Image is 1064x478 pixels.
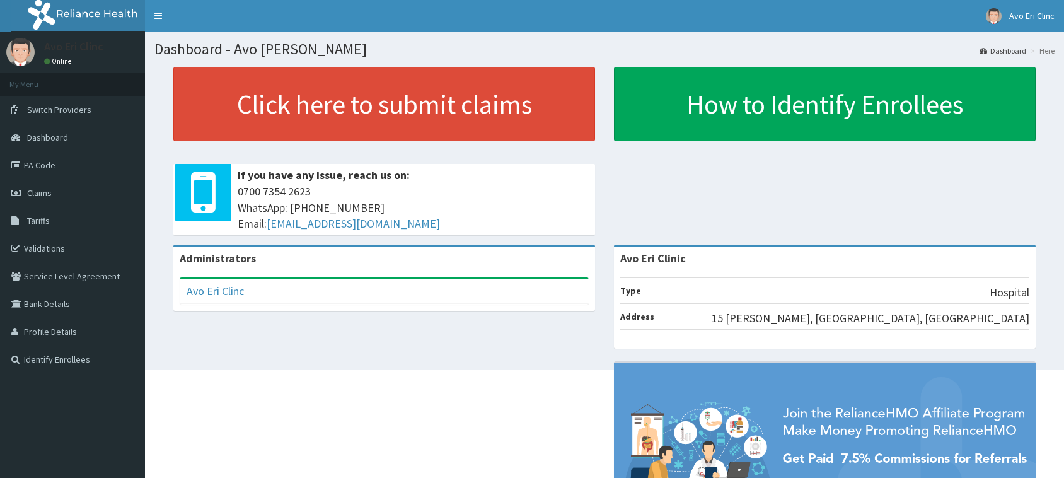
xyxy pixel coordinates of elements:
h1: Dashboard - Avo [PERSON_NAME] [154,41,1055,57]
a: Click here to submit claims [173,67,595,141]
img: User Image [6,38,35,66]
b: Administrators [180,251,256,265]
b: If you have any issue, reach us on: [238,168,410,182]
span: Avo Eri Clinc [1009,10,1055,21]
span: Tariffs [27,215,50,226]
a: Online [44,57,74,66]
a: How to Identify Enrollees [614,67,1036,141]
span: 0700 7354 2623 WhatsApp: [PHONE_NUMBER] Email: [238,184,589,232]
span: Dashboard [27,132,68,143]
p: 15 [PERSON_NAME], [GEOGRAPHIC_DATA], [GEOGRAPHIC_DATA] [712,310,1029,327]
a: [EMAIL_ADDRESS][DOMAIN_NAME] [267,216,440,231]
p: Avo Eri Clinc [44,41,103,52]
p: Hospital [990,284,1029,301]
a: Dashboard [980,45,1026,56]
strong: Avo Eri Clinic [620,251,686,265]
a: Avo Eri Clinc [187,284,244,298]
span: Switch Providers [27,104,91,115]
b: Type [620,285,641,296]
img: User Image [986,8,1002,24]
span: Claims [27,187,52,199]
b: Address [620,311,654,322]
li: Here [1027,45,1055,56]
